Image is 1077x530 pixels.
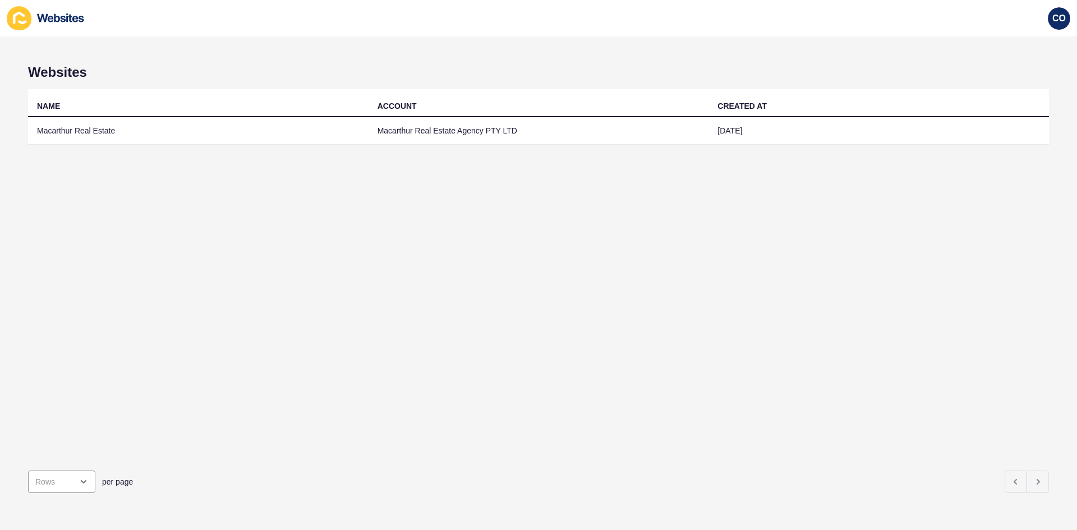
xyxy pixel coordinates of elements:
[28,471,95,493] div: open menu
[37,100,60,112] div: NAME
[717,100,767,112] div: CREATED AT
[1052,13,1066,24] span: CO
[369,117,709,145] td: Macarthur Real Estate Agency PTY LTD
[708,117,1049,145] td: [DATE]
[102,476,133,487] span: per page
[378,100,417,112] div: ACCOUNT
[28,64,1049,80] h1: Websites
[28,117,369,145] td: Macarthur Real Estate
